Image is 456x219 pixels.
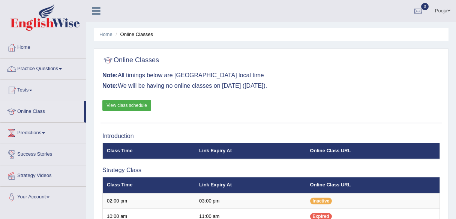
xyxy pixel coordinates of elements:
th: Link Expiry At [195,143,306,159]
a: Strategy Videos [0,165,86,184]
a: Home [99,31,112,37]
h3: All timings below are [GEOGRAPHIC_DATA] local time [102,72,440,79]
h2: Online Classes [102,55,159,66]
li: Online Classes [114,31,153,38]
th: Class Time [103,177,195,193]
th: Online Class URL [306,177,440,193]
a: Tests [0,80,86,99]
b: Note: [102,72,118,78]
a: View class schedule [102,100,151,111]
h3: We will be having no online classes on [DATE] ([DATE]). [102,82,440,89]
h3: Introduction [102,133,440,139]
span: Inactive [310,198,332,204]
th: Class Time [103,143,195,159]
td: 03:00 pm [195,193,306,209]
b: Note: [102,82,118,89]
a: Predictions [0,123,86,141]
span: 0 [421,3,429,10]
th: Online Class URL [306,143,440,159]
a: Online Class [0,101,84,120]
a: Success Stories [0,144,86,163]
a: Home [0,37,86,56]
h3: Strategy Class [102,167,440,174]
th: Link Expiry At [195,177,306,193]
a: Your Account [0,187,86,205]
td: 02:00 pm [103,193,195,209]
a: Practice Questions [0,58,86,77]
